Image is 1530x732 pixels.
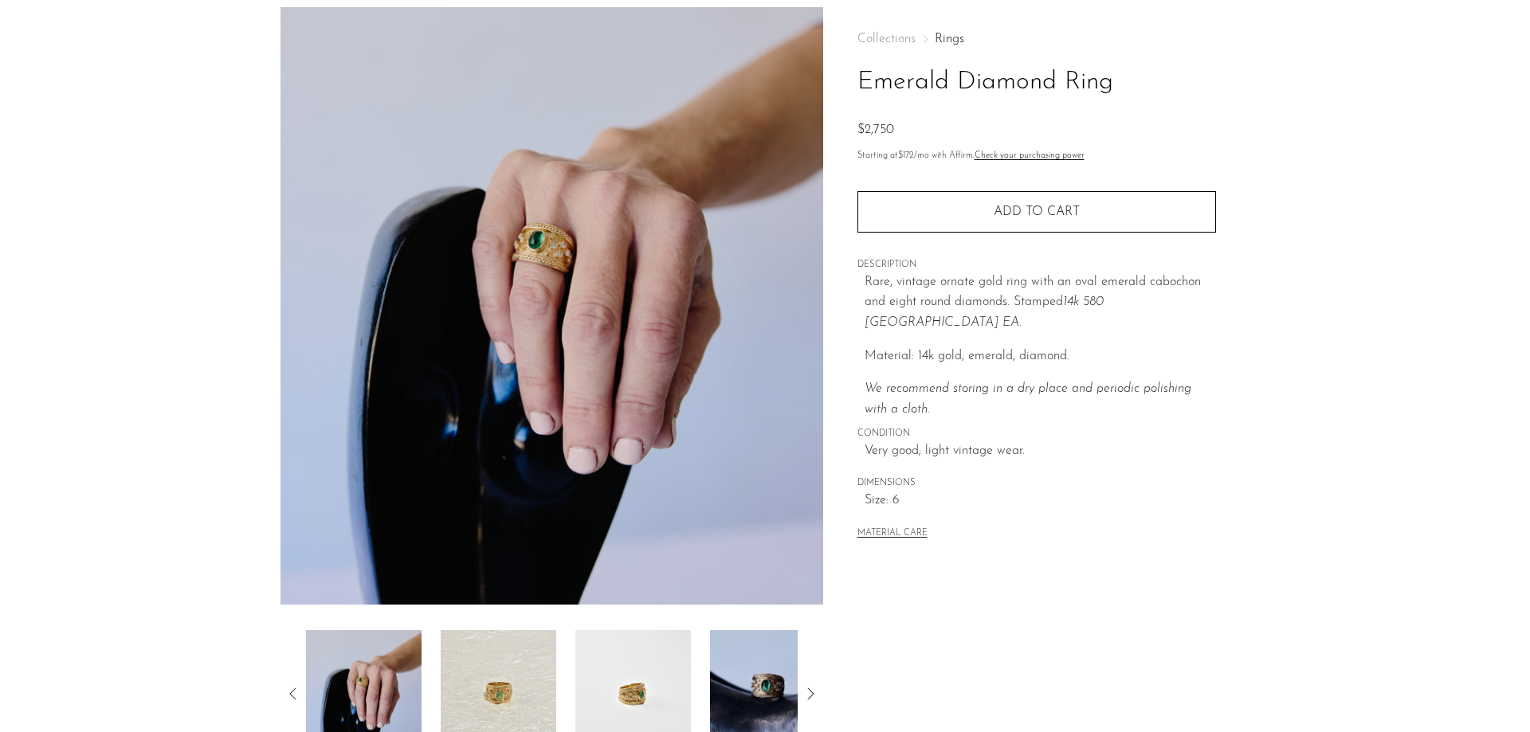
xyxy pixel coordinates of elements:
[1063,296,1079,308] em: 14k
[857,258,1216,272] span: DESCRIPTION
[857,149,1216,163] p: Starting at /mo with Affirm.
[857,33,1216,45] nav: Breadcrumbs
[857,33,916,45] span: Collections
[865,272,1216,334] p: Rare, vintage ornate gold ring with an oval emerald cabochon and eight round diamonds. Stamped
[865,382,1191,416] i: We recommend storing in a dry place and periodic polishing with a cloth.
[857,528,928,540] button: MATERIAL CARE
[994,206,1080,218] span: Add to cart
[857,427,1216,441] span: CONDITION
[975,151,1085,160] a: Check your purchasing power - Learn more about Affirm Financing (opens in modal)
[898,151,914,160] span: $172
[865,441,1216,462] span: Very good; light vintage wear.
[857,191,1216,233] button: Add to cart
[857,123,894,136] span: $2,750
[857,476,1216,491] span: DIMENSIONS
[935,33,964,45] a: Rings
[280,7,823,605] img: Emerald Diamond Ring
[865,346,1216,367] p: Material: 14k gold, emerald, diamond.
[865,491,1216,511] span: Size: 6
[857,62,1216,103] h1: Emerald Diamond Ring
